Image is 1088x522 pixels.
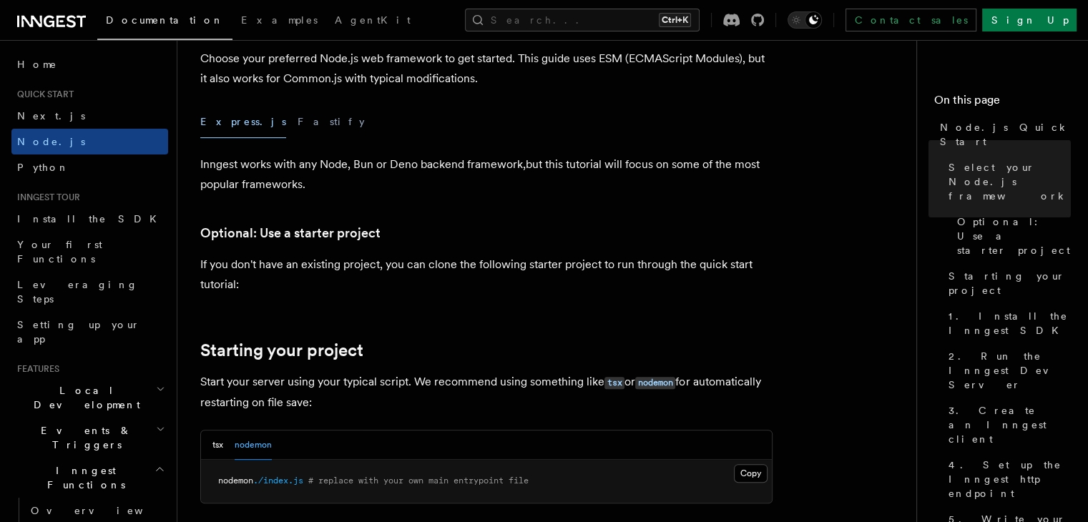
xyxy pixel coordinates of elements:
span: Overview [31,505,178,516]
code: tsx [604,377,624,389]
a: Select your Node.js framework [943,154,1071,209]
a: Starting your project [200,340,363,360]
a: Optional: Use a starter project [951,209,1071,263]
span: 2. Run the Inngest Dev Server [949,349,1071,392]
span: Optional: Use a starter project [957,215,1071,257]
span: Inngest Functions [11,463,155,492]
span: 4. Set up the Inngest http endpoint [949,458,1071,501]
a: Sign Up [982,9,1077,31]
p: Choose your preferred Node.js web framework to get started. This guide uses ESM (ECMAScript Modul... [200,49,773,89]
button: nodemon [235,430,272,460]
a: Your first Functions [11,232,168,272]
a: AgentKit [326,4,419,39]
kbd: Ctrl+K [659,13,691,27]
span: Local Development [11,383,156,412]
button: Fastify [298,106,365,138]
a: Contact sales [846,9,976,31]
a: Node.js [11,129,168,154]
span: ./index.js [253,476,303,486]
a: Examples [232,4,326,39]
button: Local Development [11,378,168,418]
span: Leveraging Steps [17,279,138,305]
a: Leveraging Steps [11,272,168,312]
span: Starting your project [949,269,1071,297]
span: Node.js Quick Start [940,120,1071,149]
span: Events & Triggers [11,423,156,452]
span: Documentation [106,14,224,26]
span: 1. Install the Inngest SDK [949,309,1071,338]
p: Inngest works with any Node, Bun or Deno backend framework,but this tutorial will focus on some o... [200,154,773,194]
span: Select your Node.js framework [949,160,1071,203]
a: Starting your project [943,263,1071,303]
a: 2. Run the Inngest Dev Server [943,343,1071,398]
button: Express.js [200,106,286,138]
span: AgentKit [335,14,411,26]
a: Python [11,154,168,180]
button: Events & Triggers [11,418,168,458]
span: Install the SDK [17,213,165,225]
span: Home [17,57,57,72]
span: Node.js [17,136,85,147]
span: 3. Create an Inngest client [949,403,1071,446]
a: Next.js [11,103,168,129]
a: 3. Create an Inngest client [943,398,1071,452]
p: Start your server using your typical script. We recommend using something like or for automatical... [200,372,773,413]
span: Your first Functions [17,239,102,265]
button: Search...Ctrl+K [465,9,700,31]
button: Toggle dark mode [788,11,822,29]
a: tsx [604,375,624,388]
span: # replace with your own main entrypoint file [308,476,529,486]
a: 1. Install the Inngest SDK [943,303,1071,343]
span: Quick start [11,89,74,100]
code: nodemon [635,377,675,389]
span: Next.js [17,110,85,122]
a: Setting up your app [11,312,168,352]
span: Inngest tour [11,192,80,203]
span: Setting up your app [17,319,140,345]
button: Copy [734,464,768,483]
a: Install the SDK [11,206,168,232]
span: nodemon [218,476,253,486]
a: Documentation [97,4,232,40]
a: Node.js Quick Start [934,114,1071,154]
span: Python [17,162,69,173]
button: Inngest Functions [11,458,168,498]
span: Features [11,363,59,375]
button: tsx [212,430,223,460]
a: 4. Set up the Inngest http endpoint [943,452,1071,506]
p: If you don't have an existing project, you can clone the following starter project to run through... [200,255,773,295]
h4: On this page [934,92,1071,114]
a: nodemon [635,375,675,388]
a: Home [11,51,168,77]
span: Examples [241,14,318,26]
a: Optional: Use a starter project [200,223,381,243]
